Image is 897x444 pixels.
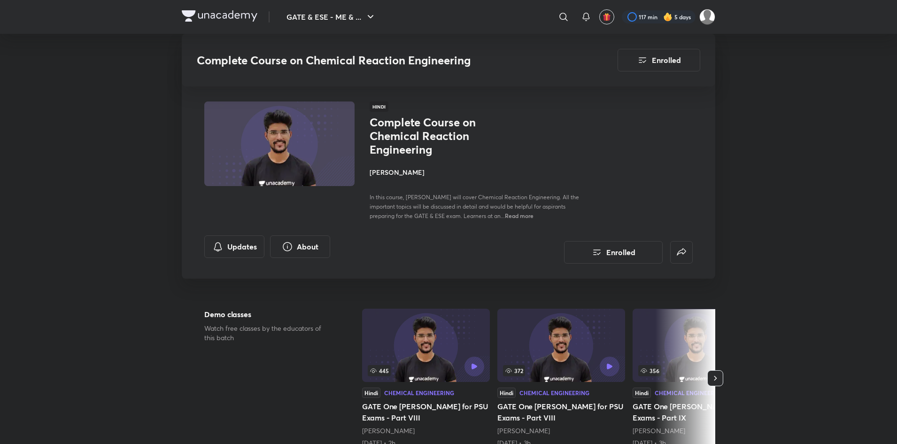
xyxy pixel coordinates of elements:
[497,426,550,435] a: [PERSON_NAME]
[384,390,454,396] div: Chemical Engineering
[197,54,564,67] h3: Complete Course on Chemical Reaction Engineering
[281,8,382,26] button: GATE & ESE - ME & ...
[182,10,257,22] img: Company Logo
[370,167,580,177] h4: [PERSON_NAME]
[503,365,525,376] span: 372
[204,309,332,320] h5: Demo classes
[362,388,380,398] div: Hindi
[638,365,661,376] span: 356
[370,116,523,156] h1: Complete Course on Chemical Reaction Engineering
[182,10,257,24] a: Company Logo
[370,194,579,219] span: In this course, [PERSON_NAME] will cover Chemical Reaction Engineering. All the important topics ...
[655,390,725,396] div: Chemical Engineering
[618,49,700,71] button: Enrolled
[519,390,589,396] div: Chemical Engineering
[370,101,388,112] span: Hindi
[362,426,490,436] div: Devendra Poonia
[633,388,651,398] div: Hindi
[203,101,356,187] img: Thumbnail
[633,401,760,423] h5: GATE One [PERSON_NAME] for PSU Exams - Part IX
[204,324,332,343] p: Watch free classes by the educators of this batch
[633,426,685,435] a: [PERSON_NAME]
[599,9,614,24] button: avatar
[362,401,490,423] h5: GATE One [PERSON_NAME] for PSU Exams - Part VIII
[497,401,625,423] h5: GATE One [PERSON_NAME] for PSU Exams - Part VIII
[670,241,693,264] button: false
[204,235,264,258] button: Updates
[699,9,715,25] img: Prakhar Mishra
[633,426,760,436] div: Devendra Poonia
[368,365,391,376] span: 445
[564,241,663,264] button: Enrolled
[663,12,673,22] img: streak
[497,388,516,398] div: Hindi
[603,13,611,21] img: avatar
[497,426,625,436] div: Devendra Poonia
[505,212,534,219] span: Read more
[362,426,415,435] a: [PERSON_NAME]
[270,235,330,258] button: About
